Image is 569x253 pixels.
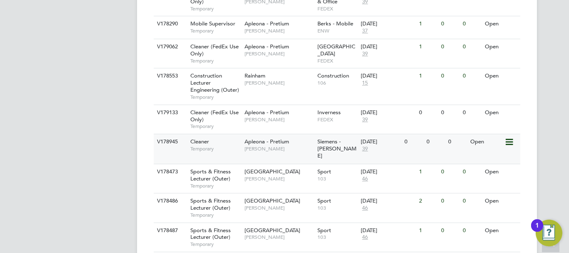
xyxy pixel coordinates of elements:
span: [PERSON_NAME] [245,80,313,86]
div: 1 [417,68,439,84]
span: 37 [361,28,369,35]
span: Berks - Mobile [317,20,353,27]
div: Open [483,223,519,238]
div: 0 [439,193,461,209]
span: [GEOGRAPHIC_DATA] [245,227,300,234]
span: [PERSON_NAME] [245,28,313,34]
div: V178290 [155,16,184,32]
span: 106 [317,80,357,86]
span: 103 [317,175,357,182]
div: 0 [461,164,482,180]
div: [DATE] [361,109,415,116]
span: Temporary [190,123,240,130]
span: Sports & Fitness Lecturer (Outer) [190,168,231,182]
span: Temporary [190,94,240,100]
div: Open [483,39,519,55]
span: Inverness [317,109,341,116]
div: V179133 [155,105,184,120]
span: Cleaner [190,138,209,145]
span: Temporary [190,28,240,34]
div: Open [483,68,519,84]
span: Rainham [245,72,265,79]
span: Apleona - Pretium [245,43,289,50]
span: Sport [317,227,331,234]
span: FEDEX [317,58,357,64]
div: 0 [461,223,482,238]
span: Mobile Supervisor [190,20,235,27]
div: V178553 [155,68,184,84]
span: FEDEX [317,116,357,123]
span: [GEOGRAPHIC_DATA] [245,168,300,175]
div: [DATE] [361,73,415,80]
div: 0 [417,105,439,120]
div: [DATE] [361,227,415,234]
span: Temporary [190,5,240,12]
span: Temporary [190,183,240,189]
span: [GEOGRAPHIC_DATA] [317,43,355,57]
div: 0 [439,16,461,32]
div: 0 [439,105,461,120]
div: [DATE] [361,20,415,28]
div: [DATE] [361,138,400,145]
span: [PERSON_NAME] [245,175,313,182]
div: V178486 [155,193,184,209]
span: 15 [361,80,369,87]
span: 39 [361,116,369,123]
span: [PERSON_NAME] [245,145,313,152]
div: Open [483,193,519,209]
span: Apleona - Pretium [245,109,289,116]
span: FEDEX [317,5,357,12]
span: Temporary [190,241,240,248]
div: 1 [417,39,439,55]
span: [PERSON_NAME] [245,205,313,211]
div: 1 [417,16,439,32]
div: Open [468,134,504,150]
div: Open [483,164,519,180]
div: [DATE] [361,198,415,205]
div: [DATE] [361,168,415,175]
span: Sport [317,168,331,175]
div: 1 [535,225,539,236]
div: 0 [461,68,482,84]
div: 0 [461,16,482,32]
div: 0 [461,193,482,209]
span: [PERSON_NAME] [245,50,313,57]
div: 0 [446,134,468,150]
div: Open [483,16,519,32]
span: [PERSON_NAME] [245,234,313,240]
div: 0 [461,105,482,120]
span: Sport [317,197,331,204]
button: Open Resource Center, 1 new notification [536,220,562,246]
div: 0 [424,134,446,150]
div: 0 [439,68,461,84]
span: Sports & Fitness Lecturer (Outer) [190,197,231,211]
span: Temporary [190,58,240,64]
span: Temporary [190,145,240,152]
div: V178473 [155,164,184,180]
span: ENW [317,28,357,34]
div: V179062 [155,39,184,55]
span: 103 [317,205,357,211]
span: 46 [361,205,369,212]
span: [GEOGRAPHIC_DATA] [245,197,300,204]
span: 39 [361,145,369,153]
span: Cleaner (FedEx Use Only) [190,109,239,123]
span: 46 [361,175,369,183]
span: Construction Lecturer Engineering (Outer) [190,72,239,93]
span: Siemens - [PERSON_NAME] [317,138,357,159]
span: Apleona - Pretium [245,138,289,145]
span: 39 [361,50,369,58]
span: Construction [317,72,349,79]
div: 0 [461,39,482,55]
div: Open [483,105,519,120]
div: 1 [417,164,439,180]
span: Temporary [190,212,240,218]
span: Sports & Fitness Lecturer (Outer) [190,227,231,241]
div: 2 [417,193,439,209]
div: V178487 [155,223,184,238]
div: [DATE] [361,43,415,50]
div: 0 [439,164,461,180]
div: V178945 [155,134,184,150]
div: 0 [439,39,461,55]
div: 1 [417,223,439,238]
